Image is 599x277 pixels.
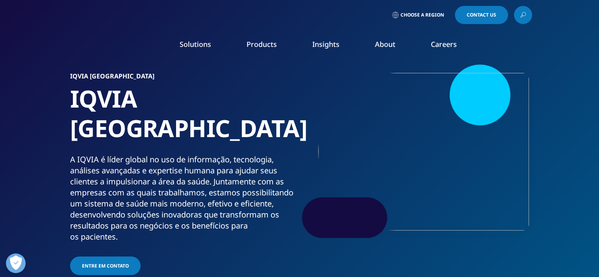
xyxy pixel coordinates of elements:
img: 106_small-group-discussion.jpg [318,73,529,231]
div: A IQVIA é líder global no uso de informação, tecnologia, análises avançadas e expertise humana pa... [70,154,297,242]
a: About [375,39,395,49]
a: Solutions [180,39,211,49]
span: Choose a Region [401,12,444,18]
a: Careers [431,39,457,49]
span: Entre em contato [82,262,129,269]
nav: Primary [134,28,532,65]
a: Entre em contato [70,257,141,275]
span: Contact Us [467,13,496,17]
a: Contact Us [455,6,508,24]
a: Insights [312,39,339,49]
h1: IQVIA [GEOGRAPHIC_DATA] [70,84,297,154]
h6: IQVIA [GEOGRAPHIC_DATA] [70,73,297,84]
a: Products [247,39,277,49]
button: Abrir preferências [6,253,26,273]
